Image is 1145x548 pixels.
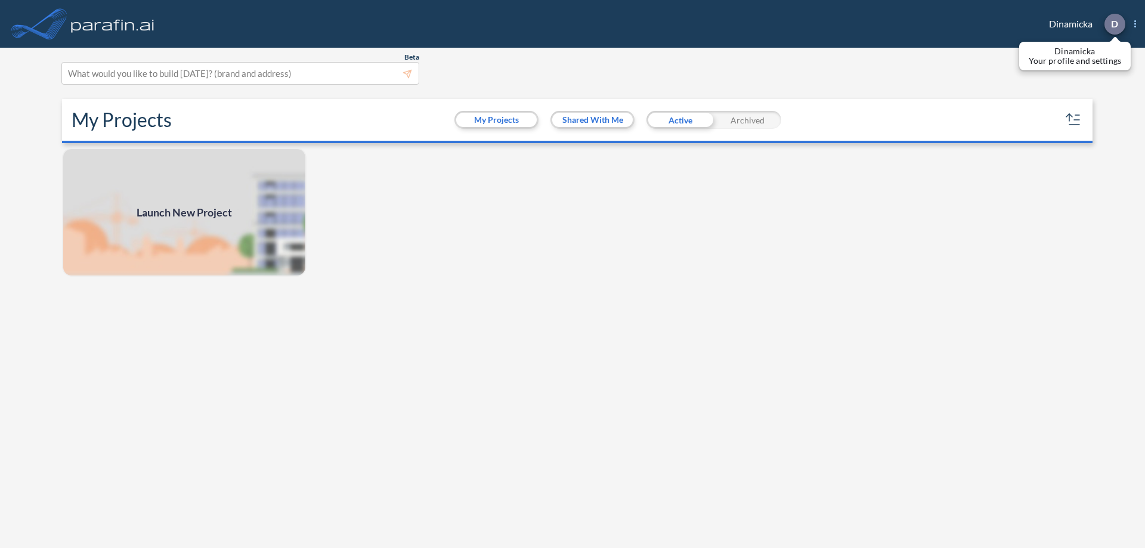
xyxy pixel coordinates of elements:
[62,148,307,277] a: Launch New Project
[404,52,419,62] span: Beta
[1029,56,1121,66] p: Your profile and settings
[62,148,307,277] img: add
[646,111,714,129] div: Active
[714,111,781,129] div: Archived
[69,12,157,36] img: logo
[456,113,537,127] button: My Projects
[1111,18,1118,29] p: D
[1064,110,1083,129] button: sort
[552,113,633,127] button: Shared With Me
[72,109,172,131] h2: My Projects
[1031,14,1136,35] div: Dinamicka
[1029,47,1121,56] p: Dinamicka
[137,205,232,221] span: Launch New Project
